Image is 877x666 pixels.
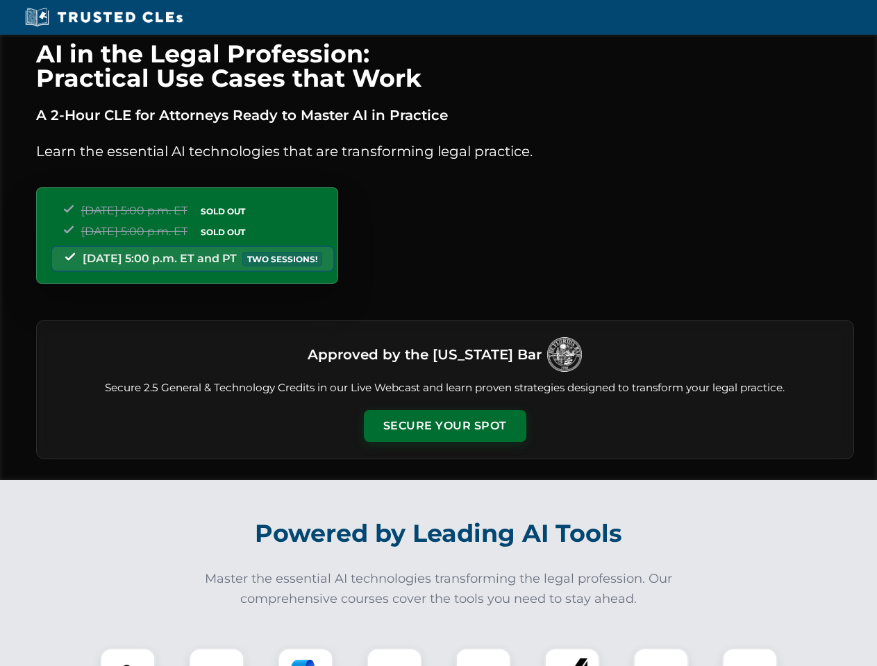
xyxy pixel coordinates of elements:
span: [DATE] 5:00 p.m. ET [81,204,187,217]
p: Learn the essential AI technologies that are transforming legal practice. [36,140,854,162]
button: Secure Your Spot [364,410,526,442]
h3: Approved by the [US_STATE] Bar [308,342,542,367]
h2: Powered by Leading AI Tools [54,509,824,558]
p: Master the essential AI technologies transforming the legal profession. Our comprehensive courses... [196,569,682,609]
span: SOLD OUT [196,225,250,239]
img: Logo [547,337,582,372]
p: Secure 2.5 General & Technology Credits in our Live Webcast and learn proven strategies designed ... [53,380,837,396]
img: Trusted CLEs [21,7,187,28]
p: A 2-Hour CLE for Attorneys Ready to Master AI in Practice [36,104,854,126]
span: SOLD OUT [196,204,250,219]
span: [DATE] 5:00 p.m. ET [81,225,187,238]
h1: AI in the Legal Profession: Practical Use Cases that Work [36,42,854,90]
